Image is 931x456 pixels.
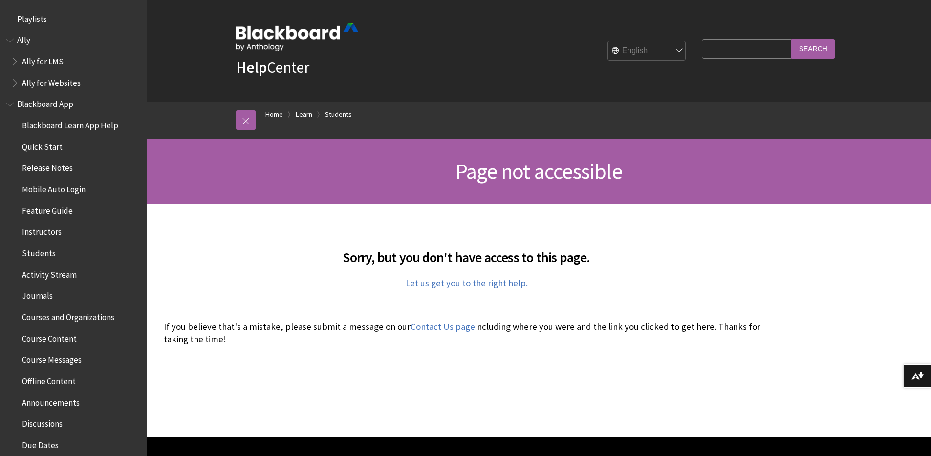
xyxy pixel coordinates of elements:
[17,96,73,109] span: Blackboard App
[22,267,77,280] span: Activity Stream
[791,39,835,58] input: Search
[236,23,358,51] img: Blackboard by Anthology
[22,75,81,88] span: Ally for Websites
[236,58,267,77] strong: Help
[6,11,141,27] nav: Book outline for Playlists
[265,108,283,121] a: Home
[22,437,59,450] span: Due Dates
[608,41,686,61] select: Site Language Selector
[22,139,63,152] span: Quick Start
[22,53,64,66] span: Ally for LMS
[22,373,76,386] span: Offline Content
[22,352,82,365] span: Course Messages
[17,32,30,45] span: Ally
[411,321,475,332] a: Contact Us page
[17,11,47,24] span: Playlists
[455,158,622,185] span: Page not accessible
[22,331,77,344] span: Course Content
[22,394,80,408] span: Announcements
[22,288,53,301] span: Journals
[164,235,770,268] h2: Sorry, but you don't have access to this page.
[236,58,309,77] a: HelpCenter
[22,309,114,322] span: Courses and Organizations
[406,277,528,289] a: Let us get you to the right help.
[22,203,73,216] span: Feature Guide
[22,181,86,194] span: Mobile Auto Login
[22,245,56,258] span: Students
[22,117,118,130] span: Blackboard Learn App Help
[6,32,141,91] nav: Book outline for Anthology Ally Help
[164,320,770,346] p: If you believe that's a mistake, please submit a message on our including where you were and the ...
[22,160,73,173] span: Release Notes
[325,108,352,121] a: Students
[296,108,312,121] a: Learn
[22,415,63,429] span: Discussions
[22,224,62,237] span: Instructors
